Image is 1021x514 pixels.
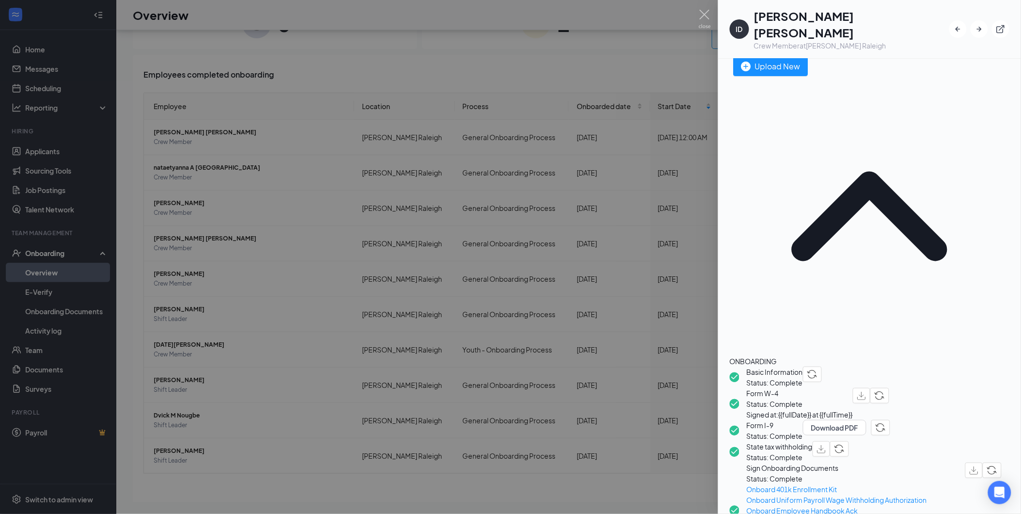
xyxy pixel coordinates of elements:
span: Status: Complete [747,452,813,463]
svg: ArrowRight [974,24,984,34]
h1: [PERSON_NAME] [PERSON_NAME] [754,8,949,41]
span: Signed at: {{fullDate}} at {{fullTime}} [747,409,853,420]
div: ID [736,24,743,34]
span: State tax withholding [747,441,813,452]
div: ONBOARDING [730,356,1009,367]
span: Status: Complete [747,473,965,484]
svg: ArrowLeftNew [953,24,963,34]
svg: ExternalLink [996,24,1005,34]
span: Form I-9 [747,420,803,431]
svg: ChevronUp [730,76,1009,356]
span: Status: Complete [747,431,803,441]
button: ArrowRight [971,20,988,38]
span: Status: Complete [747,399,853,409]
span: Form W-4 [747,388,853,399]
button: ArrowLeftNew [949,20,967,38]
button: Download PDF [803,420,866,435]
a: Onboard Uniform Payroll Wage Withholding Authorization [747,495,965,505]
button: ExternalLink [992,20,1009,38]
button: Upload New [734,57,808,76]
span: Status: Complete [747,377,803,388]
div: Open Intercom Messenger [988,481,1011,504]
span: Sign Onboarding Documents [747,463,965,473]
div: Upload New [741,60,801,72]
span: Basic Information [747,367,803,377]
div: Crew Member at [PERSON_NAME] Raleigh [754,41,949,50]
a: Onboard 401k Enrollment Kit [747,484,965,495]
